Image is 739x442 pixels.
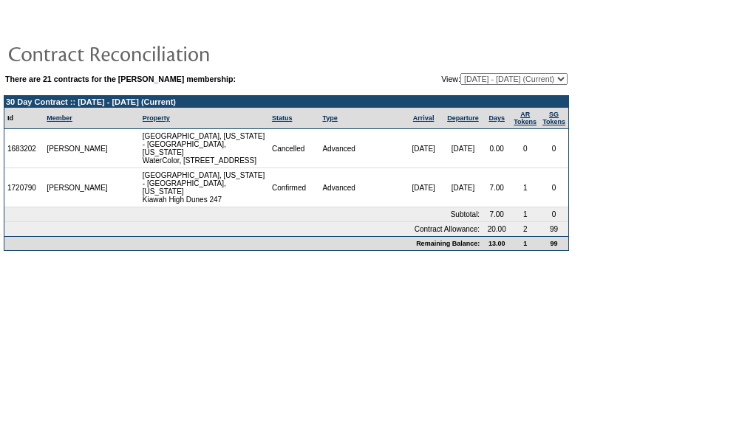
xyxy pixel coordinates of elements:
td: 7.00 [483,207,511,222]
b: There are 21 contracts for the [PERSON_NAME] membership: [5,75,236,83]
td: 20.00 [483,222,511,236]
td: Subtotal: [4,207,483,222]
a: Days [488,114,505,122]
td: 0 [539,168,568,207]
td: 0 [511,129,539,168]
td: Id [4,108,44,129]
td: 7.00 [483,168,511,207]
td: [GEOGRAPHIC_DATA], [US_STATE] - [GEOGRAPHIC_DATA], [US_STATE] Kiawah High Dunes 247 [140,168,269,207]
td: Cancelled [269,129,320,168]
td: [DATE] [403,168,443,207]
a: Property [143,114,170,122]
td: 13.00 [483,236,511,250]
a: Status [272,114,293,122]
td: View: [369,73,568,85]
td: [DATE] [443,129,483,168]
a: Member [47,114,72,122]
td: [GEOGRAPHIC_DATA], [US_STATE] - [GEOGRAPHIC_DATA], [US_STATE] WaterColor, [STREET_ADDRESS] [140,129,269,168]
td: 0.00 [483,129,511,168]
td: 1683202 [4,129,44,168]
td: Advanced [319,129,403,168]
a: Arrival [413,114,435,122]
td: [PERSON_NAME] [44,129,112,168]
td: Remaining Balance: [4,236,483,250]
td: 2 [511,222,539,236]
a: SGTokens [542,111,565,125]
img: pgTtlContractReconciliation.gif [7,38,303,68]
a: Departure [447,114,479,122]
td: Contract Allowance: [4,222,483,236]
td: 1 [511,168,539,207]
a: Type [322,114,337,122]
td: 0 [539,129,568,168]
td: [DATE] [443,168,483,207]
td: 1720790 [4,168,44,207]
td: 0 [539,207,568,222]
td: [PERSON_NAME] [44,168,112,207]
td: 30 Day Contract :: [DATE] - [DATE] (Current) [4,96,568,108]
td: [DATE] [403,129,443,168]
td: 1 [511,207,539,222]
td: 99 [539,222,568,236]
a: ARTokens [514,111,537,125]
td: Confirmed [269,168,320,207]
td: Advanced [319,168,403,207]
td: 1 [511,236,539,250]
td: 99 [539,236,568,250]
